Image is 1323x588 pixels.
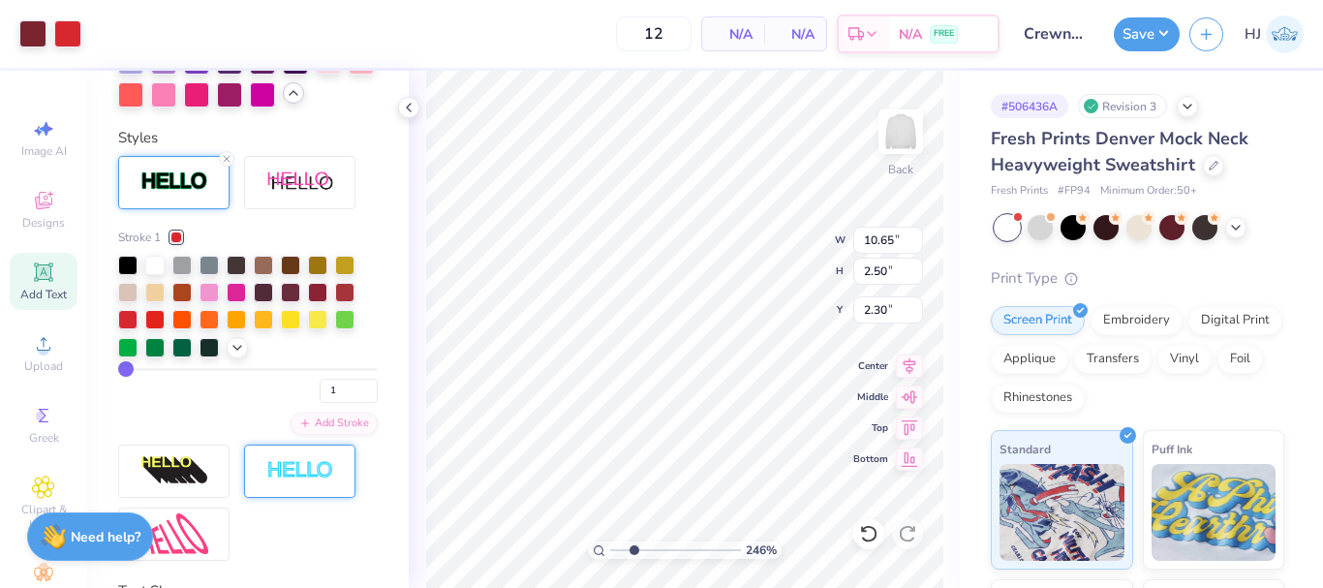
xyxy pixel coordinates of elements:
span: Designs [22,215,65,231]
img: Standard [1000,464,1124,561]
img: 3d Illusion [140,455,208,486]
span: 246 % [746,542,777,559]
span: FREE [934,27,954,41]
div: Styles [118,127,378,149]
span: Center [853,359,888,373]
a: HJ [1245,15,1304,53]
strong: Need help? [71,528,140,546]
span: Top [853,421,888,435]
span: Standard [1000,439,1051,459]
div: Revision 3 [1078,94,1167,118]
div: Rhinestones [991,384,1085,413]
div: Vinyl [1157,345,1212,374]
div: Digital Print [1188,306,1282,335]
span: N/A [899,24,922,45]
img: Back [881,112,920,151]
div: Back [888,161,913,178]
span: Greek [29,430,59,446]
div: Add Stroke [291,413,378,435]
img: Shadow [266,170,334,195]
button: Save [1114,17,1180,51]
span: Clipart & logos [10,502,77,533]
span: Upload [24,358,63,374]
input: – – [616,16,692,51]
img: Stroke [140,170,208,193]
span: Stroke 1 [118,229,161,246]
div: Screen Print [991,306,1085,335]
span: Fresh Prints [991,183,1048,200]
span: Puff Ink [1152,439,1192,459]
img: Puff Ink [1152,464,1277,561]
span: Bottom [853,452,888,466]
img: Hughe Josh Cabanete [1266,15,1304,53]
div: Applique [991,345,1068,374]
span: N/A [714,24,753,45]
span: N/A [776,24,815,45]
span: Middle [853,390,888,404]
div: Embroidery [1091,306,1183,335]
img: Free Distort [140,513,208,555]
span: # FP94 [1058,183,1091,200]
input: Untitled Design [1009,15,1104,53]
div: Foil [1217,345,1263,374]
span: Image AI [21,143,67,159]
img: Negative Space [266,460,334,482]
span: HJ [1245,23,1261,46]
div: # 506436A [991,94,1068,118]
span: Fresh Prints Denver Mock Neck Heavyweight Sweatshirt [991,127,1248,176]
span: Minimum Order: 50 + [1100,183,1197,200]
div: Print Type [991,267,1284,290]
div: Transfers [1074,345,1152,374]
span: Add Text [20,287,67,302]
